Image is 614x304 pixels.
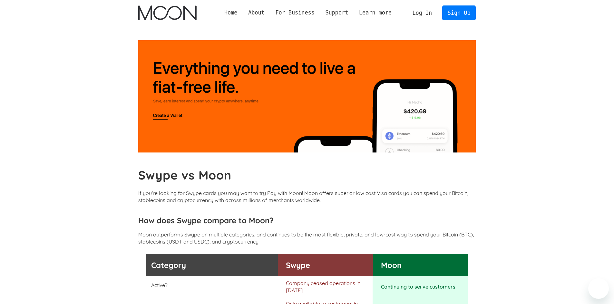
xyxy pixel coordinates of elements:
[354,9,397,17] div: Learn more
[138,5,197,20] img: Moon Logo
[320,9,354,17] div: Support
[325,9,348,17] div: Support
[359,9,392,17] div: Learn more
[286,260,370,270] h3: Swype
[270,9,320,17] div: For Business
[407,6,437,20] a: Log In
[138,189,476,204] p: If you're looking for Swype cards you may want to try Pay with Moon! Moon offers superior low cos...
[219,9,243,17] a: Home
[151,281,270,289] p: Active?
[138,231,476,245] p: Moon outperforms Swype on multiple categories, and continues to be the most flexible, private, an...
[151,260,270,270] h3: Category
[243,9,270,17] div: About
[138,5,197,20] a: home
[286,280,370,294] p: Company ceased operations in [DATE]
[248,9,265,17] div: About
[138,168,232,182] b: Swype vs Moon
[275,9,314,17] div: For Business
[588,278,609,299] iframe: Button to launch messaging window
[442,5,476,20] a: Sign Up
[381,283,460,290] p: Continuing to serve customers
[381,260,460,270] h3: Moon
[138,216,476,225] h3: How does Swype compare to Moon?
